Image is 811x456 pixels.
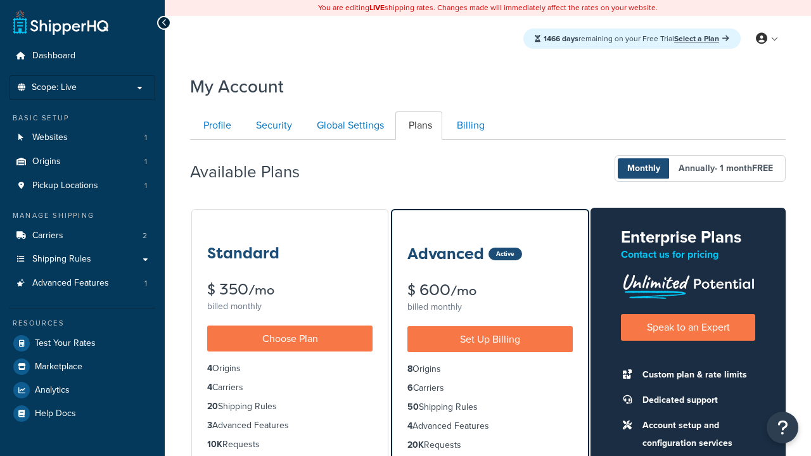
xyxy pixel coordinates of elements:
strong: 4 [207,362,212,375]
span: 1 [144,278,147,289]
span: Pickup Locations [32,180,98,191]
small: /mo [450,282,476,300]
li: Origins [407,362,573,376]
div: billed monthly [207,298,373,315]
li: Advanced Features [207,419,373,433]
span: 1 [144,132,147,143]
span: - 1 month [715,161,773,175]
span: Origins [32,156,61,167]
a: Profile [190,111,241,140]
div: $ 600 [407,282,573,298]
strong: 1466 days [544,33,578,44]
strong: 4 [207,381,212,394]
div: remaining on your Free Trial [523,28,741,49]
li: Websites [10,126,155,149]
li: Origins [10,150,155,174]
a: Origins 1 [10,150,155,174]
li: Shipping Rules [207,400,373,414]
a: Dashboard [10,44,155,68]
span: Shipping Rules [32,254,91,265]
span: Analytics [35,385,70,396]
li: Advanced Features [10,272,155,295]
h1: My Account [190,74,284,99]
li: Origins [207,362,373,376]
span: Help Docs [35,408,76,419]
a: Websites 1 [10,126,155,149]
a: Set Up Billing [407,326,573,352]
li: Requests [207,438,373,452]
div: $ 350 [207,282,373,298]
a: Speak to an Expert [621,314,755,340]
li: Shipping Rules [407,400,573,414]
a: Pickup Locations 1 [10,174,155,198]
span: Annually [669,158,782,179]
li: Custom plan & rate limits [636,366,755,384]
a: Choose Plan [207,326,373,351]
span: 2 [143,231,147,241]
a: Security [243,111,302,140]
a: Marketplace [10,355,155,378]
div: Resources [10,318,155,329]
a: Advanced Features 1 [10,272,155,295]
span: Monthly [618,158,670,179]
a: Billing [444,111,495,140]
strong: 10K [207,438,222,451]
span: Marketplace [35,362,82,372]
li: Dedicated support [636,391,755,409]
h3: Advanced [407,246,484,262]
li: Requests [407,438,573,452]
strong: 20 [207,400,218,413]
li: Carriers [407,381,573,395]
span: 1 [144,180,147,191]
span: Test Your Rates [35,338,96,349]
div: Manage Shipping [10,210,155,221]
span: 1 [144,156,147,167]
li: Advanced Features [407,419,573,433]
a: Analytics [10,379,155,402]
span: Dashboard [32,51,75,61]
div: billed monthly [407,298,573,316]
strong: 3 [207,419,212,432]
li: Pickup Locations [10,174,155,198]
span: Websites [32,132,68,143]
b: FREE [752,161,773,175]
strong: 6 [407,381,413,395]
img: Unlimited Potential [621,270,755,299]
a: Global Settings [303,111,394,140]
button: Monthly Annually- 1 monthFREE [615,155,786,182]
a: Help Docs [10,402,155,425]
small: /mo [248,281,274,299]
span: Scope: Live [32,82,77,93]
li: Carriers [207,381,373,395]
a: ShipperHQ Home [13,9,108,35]
li: Account setup and configuration services [636,417,755,452]
button: Open Resource Center [767,412,798,443]
p: Contact us for pricing [621,246,755,263]
a: Select a Plan [674,33,729,44]
strong: 50 [407,400,419,414]
li: Carriers [10,224,155,248]
div: Active [489,248,522,260]
span: Advanced Features [32,278,109,289]
h2: Available Plans [190,163,319,181]
a: Test Your Rates [10,332,155,355]
h3: Standard [207,245,279,262]
b: LIVE [369,2,385,13]
strong: 20K [407,438,424,452]
span: Carriers [32,231,63,241]
strong: 8 [407,362,412,376]
a: Shipping Rules [10,248,155,271]
strong: 4 [407,419,412,433]
a: Carriers 2 [10,224,155,248]
div: Basic Setup [10,113,155,123]
h2: Enterprise Plans [621,228,755,246]
a: Plans [395,111,442,140]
